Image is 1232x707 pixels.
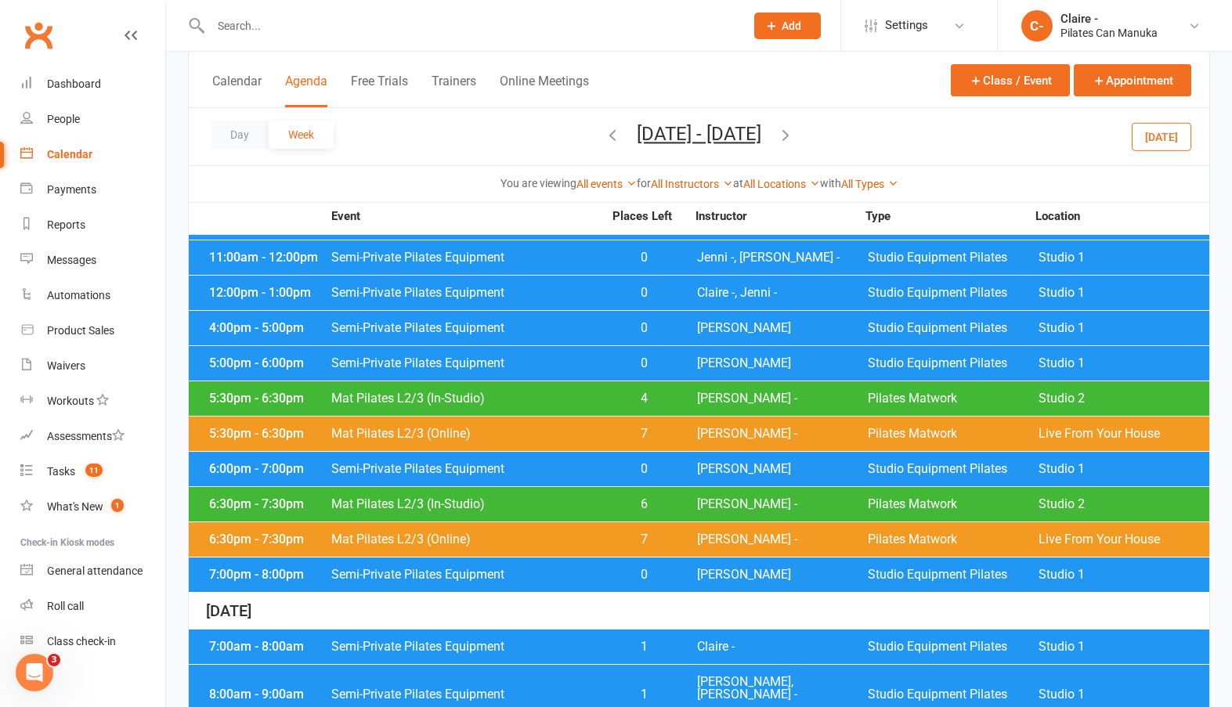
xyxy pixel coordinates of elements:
a: Payments [20,172,165,207]
span: Claire -, Jenni - [697,287,868,299]
strong: with [820,177,841,189]
strong: at [733,177,743,189]
span: 6 [603,498,685,510]
div: Reports [47,218,85,231]
span: [PERSON_NAME] [697,568,868,581]
span: 7 [603,427,685,440]
strong: Instructor [695,211,865,222]
strong: You are viewing [500,177,576,189]
div: Workouts [47,395,94,407]
span: Semi-Private Pilates Equipment [331,251,603,264]
span: [PERSON_NAME] [697,322,868,334]
span: Add [782,20,801,32]
div: People [47,113,80,125]
div: 7:00pm - 8:00pm [205,568,331,581]
div: Automations [47,289,110,301]
div: Messages [47,254,96,266]
a: Automations [20,278,165,313]
a: Dashboard [20,67,165,102]
span: 3 [48,654,60,666]
div: 5:30pm - 6:30pm [205,427,331,440]
span: 0 [603,251,685,264]
div: General attendance [47,565,143,577]
span: 1 [603,688,685,701]
a: Assessments [20,419,165,454]
div: 6:00pm - 7:00pm [205,463,331,475]
a: People [20,102,165,137]
span: Mat Pilates L2/3 (Online) [331,533,603,546]
button: Week [269,121,334,149]
a: All Locations [743,178,820,190]
a: Messages [20,243,165,278]
div: 11:00am - 12:00pm [205,251,331,264]
span: [PERSON_NAME], [PERSON_NAME] - [697,676,868,701]
button: Day [211,121,269,149]
span: 0 [603,322,685,334]
span: Studio 1 [1039,568,1209,581]
div: Pilates Can Manuka [1060,26,1158,40]
strong: Type [865,211,1035,222]
span: [PERSON_NAME] [697,357,868,370]
strong: Location [1035,211,1205,222]
button: Trainers [432,74,476,107]
a: What's New1 [20,489,165,525]
div: C- [1021,10,1053,41]
span: Studio 2 [1039,392,1209,405]
button: Online Meetings [500,74,589,107]
span: Studio Equipment Pilates [868,640,1039,653]
span: 0 [603,463,685,475]
span: Pilates Matwork [868,498,1039,510]
span: 1 [603,640,685,653]
span: Studio Equipment Pilates [868,688,1039,701]
span: Pilates Matwork [868,533,1039,546]
span: Jenni -, [PERSON_NAME] - [697,251,868,264]
button: Class / Event [951,64,1070,96]
div: Product Sales [47,324,114,337]
input: Search... [206,15,734,37]
span: Studio Equipment Pilates [868,322,1039,334]
span: Pilates Matwork [868,427,1039,440]
button: Add [754,13,821,39]
span: 0 [603,357,685,370]
span: Studio 1 [1039,463,1209,475]
div: Calendar [47,148,92,161]
div: 8:00am - 9:00am [205,688,331,701]
span: Settings [885,8,928,43]
button: Free Trials [351,74,408,107]
span: Studio 1 [1039,640,1209,653]
a: All events [576,178,637,190]
strong: for [637,177,651,189]
a: Roll call [20,589,165,624]
span: Live From Your House [1039,533,1209,546]
span: 0 [603,287,685,299]
span: Semi-Private Pilates Equipment [331,640,603,653]
a: Waivers [20,348,165,384]
div: What's New [47,500,103,513]
span: Semi-Private Pilates Equipment [331,568,603,581]
a: General attendance kiosk mode [20,554,165,589]
span: Studio Equipment Pilates [868,568,1039,581]
div: 12:00pm - 1:00pm [205,287,331,299]
a: All Types [841,178,898,190]
span: Studio 1 [1039,287,1209,299]
span: 7 [603,533,685,546]
div: 7:00am - 8:00am [205,640,331,653]
span: Studio Equipment Pilates [868,287,1039,299]
a: Tasks 11 [20,454,165,489]
span: Mat Pilates L2/3 (In-Studio) [331,498,603,510]
span: [PERSON_NAME] - [697,427,868,440]
span: 1 [111,499,124,512]
span: Semi-Private Pilates Equipment [331,357,603,370]
a: Calendar [20,137,165,172]
span: Studio Equipment Pilates [868,251,1039,264]
div: Roll call [47,600,84,612]
span: Studio 1 [1039,251,1209,264]
a: Class kiosk mode [20,624,165,659]
span: Mat Pilates L2/3 (In-Studio) [331,392,603,405]
span: [PERSON_NAME] - [697,498,868,510]
button: [DATE] [1132,122,1191,150]
span: Studio Equipment Pilates [868,463,1039,475]
div: 4:00pm - 5:00pm [205,322,331,334]
span: 11 [85,464,103,477]
div: Waivers [47,359,85,372]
